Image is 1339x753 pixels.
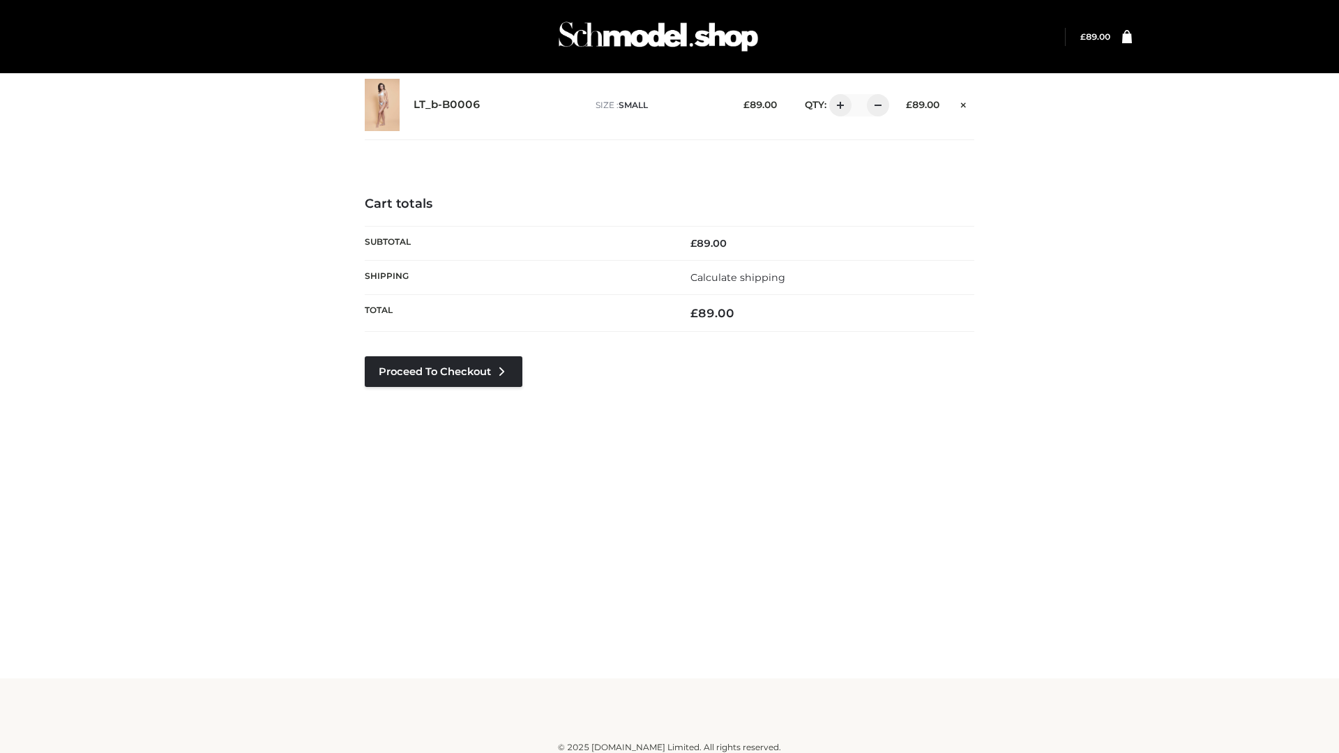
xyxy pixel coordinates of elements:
th: Shipping [365,260,669,294]
span: £ [690,237,697,250]
span: £ [690,306,698,320]
bdi: 89.00 [690,237,727,250]
a: Remove this item [953,94,974,112]
p: size : [596,99,722,112]
bdi: 89.00 [906,99,939,110]
span: £ [906,99,912,110]
span: SMALL [619,100,648,110]
h4: Cart totals [365,197,974,212]
a: Calculate shipping [690,271,785,284]
a: £89.00 [1080,31,1110,42]
img: Schmodel Admin 964 [554,9,763,64]
span: £ [743,99,750,110]
bdi: 89.00 [743,99,777,110]
bdi: 89.00 [1080,31,1110,42]
span: £ [1080,31,1086,42]
th: Subtotal [365,226,669,260]
a: LT_b-B0006 [414,98,481,112]
th: Total [365,295,669,332]
a: Proceed to Checkout [365,356,522,387]
div: QTY: [791,94,884,116]
bdi: 89.00 [690,306,734,320]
